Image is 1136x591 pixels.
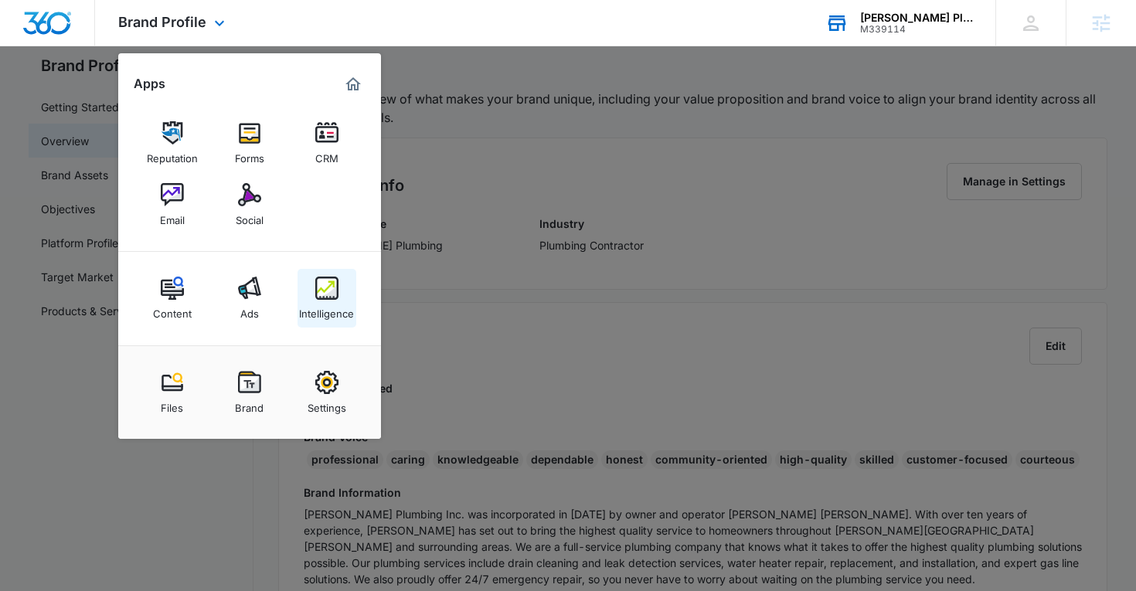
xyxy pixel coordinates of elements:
[220,114,279,172] a: Forms
[235,394,264,414] div: Brand
[220,269,279,328] a: Ads
[161,394,183,414] div: Files
[220,363,279,422] a: Brand
[236,206,264,226] div: Social
[134,76,165,91] h2: Apps
[153,300,192,320] div: Content
[860,12,973,24] div: account name
[240,300,259,320] div: Ads
[308,394,346,414] div: Settings
[860,24,973,35] div: account id
[160,206,185,226] div: Email
[315,144,338,165] div: CRM
[118,14,206,30] span: Brand Profile
[143,269,202,328] a: Content
[143,175,202,234] a: Email
[220,175,279,234] a: Social
[298,363,356,422] a: Settings
[299,300,354,320] div: Intelligence
[298,269,356,328] a: Intelligence
[235,144,264,165] div: Forms
[341,72,366,97] a: Marketing 360® Dashboard
[143,363,202,422] a: Files
[298,114,356,172] a: CRM
[143,114,202,172] a: Reputation
[147,144,198,165] div: Reputation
